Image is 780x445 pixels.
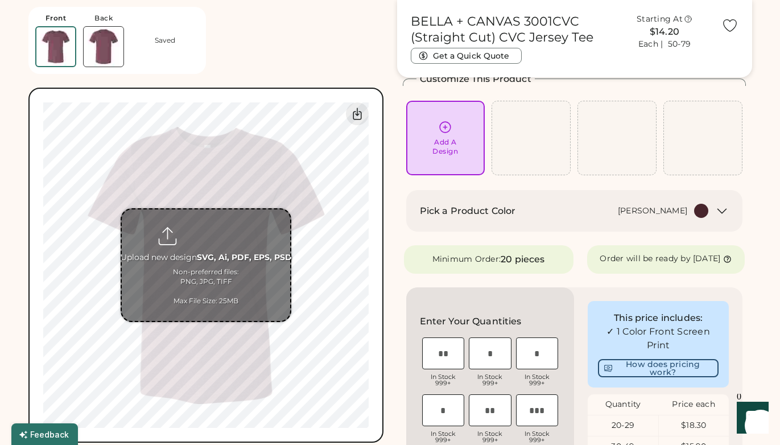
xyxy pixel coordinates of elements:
[46,14,67,23] div: Front
[516,431,559,443] div: In Stock 999+
[659,420,729,431] div: $18.30
[155,36,175,45] div: Saved
[588,420,658,431] div: 20-29
[36,27,75,66] img: BELLA + CANVAS 3001CVC Heather Maroon Front Thumbnail
[598,325,719,352] div: ✓ 1 Color Front Screen Print
[615,25,715,39] div: $14.20
[658,399,729,410] div: Price each
[638,39,691,50] div: Each | 50-79
[420,72,531,86] h2: Customize This Product
[637,14,683,25] div: Starting At
[501,253,544,266] div: 20 pieces
[346,102,369,125] div: Download Front Mockup
[411,14,608,46] h1: BELLA + CANVAS 3001CVC (Straight Cut) CVC Jersey Tee
[598,359,719,377] button: How does pricing work?
[422,431,465,443] div: In Stock 999+
[422,374,465,386] div: In Stock 999+
[94,14,113,23] div: Back
[618,205,687,217] div: [PERSON_NAME]
[121,252,292,263] div: Upload new design
[197,252,292,262] strong: SVG, Ai, PDF, EPS, PSD
[726,394,775,443] iframe: Front Chat
[432,138,458,156] div: Add A Design
[84,27,123,67] img: BELLA + CANVAS 3001CVC Heather Maroon Back Thumbnail
[516,374,559,386] div: In Stock 999+
[469,431,511,443] div: In Stock 999+
[600,253,691,265] div: Order will be ready by
[420,204,516,218] h2: Pick a Product Color
[420,315,522,328] h2: Enter Your Quantities
[588,399,658,410] div: Quantity
[432,254,501,265] div: Minimum Order:
[469,374,511,386] div: In Stock 999+
[411,48,522,64] button: Get a Quick Quote
[598,311,719,325] div: This price includes:
[693,253,721,265] div: [DATE]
